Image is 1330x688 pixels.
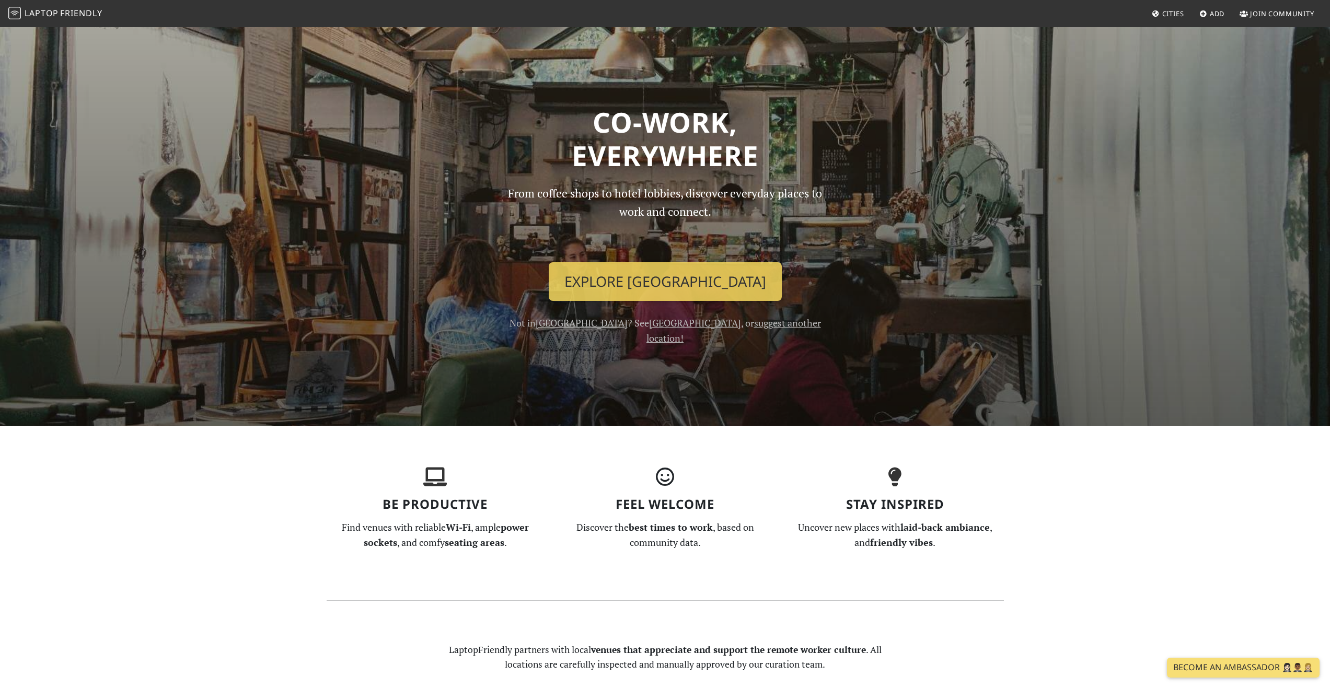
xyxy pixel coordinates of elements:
[1210,9,1225,18] span: Add
[8,5,102,23] a: LaptopFriendly LaptopFriendly
[499,184,831,254] p: From coffee shops to hotel lobbies, discover everyday places to work and connect.
[787,520,1004,550] p: Uncover new places with , and .
[446,521,471,533] strong: Wi-Fi
[557,520,774,550] p: Discover the , based on community data.
[549,262,782,301] a: Explore [GEOGRAPHIC_DATA]
[445,536,504,549] strong: seating areas
[900,521,990,533] strong: laid-back ambiance
[557,497,774,512] h3: Feel Welcome
[1235,4,1319,23] a: Join Community
[327,497,544,512] h3: Be Productive
[60,7,102,19] span: Friendly
[1162,9,1184,18] span: Cities
[327,106,1004,172] h1: Co-work, Everywhere
[1250,9,1314,18] span: Join Community
[536,317,628,329] a: [GEOGRAPHIC_DATA]
[629,521,713,533] strong: best times to work
[510,317,821,344] span: Not in ? See , or
[649,317,741,329] a: [GEOGRAPHIC_DATA]
[8,7,21,19] img: LaptopFriendly
[870,536,933,549] strong: friendly vibes
[1195,4,1229,23] a: Add
[1148,4,1188,23] a: Cities
[327,520,544,550] p: Find venues with reliable , ample , and comfy .
[787,497,1004,512] h3: Stay Inspired
[25,7,59,19] span: Laptop
[442,643,889,672] p: LaptopFriendly partners with local . All locations are carefully inspected and manually approved ...
[1167,658,1320,678] a: Become an Ambassador 🤵🏻‍♀️🤵🏾‍♂️🤵🏼‍♀️
[591,644,866,656] strong: venues that appreciate and support the remote worker culture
